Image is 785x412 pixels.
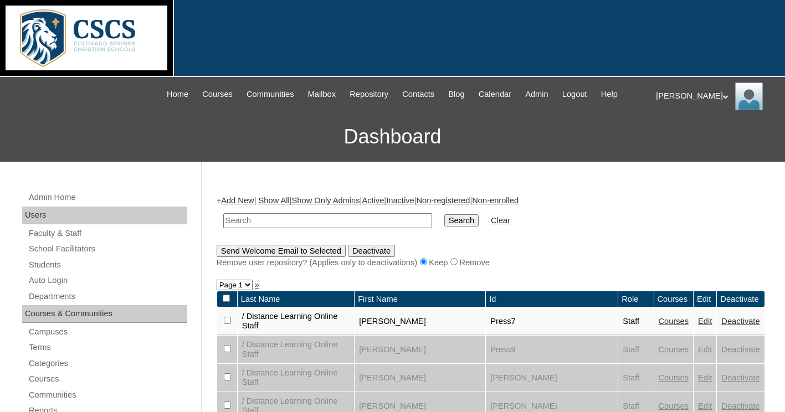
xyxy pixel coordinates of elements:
a: Campuses [28,325,187,339]
a: Departments [28,290,187,303]
a: Admin [520,88,554,101]
a: Edit [698,345,712,354]
a: Logout [557,88,593,101]
td: Role [618,291,653,307]
td: Staff [618,364,653,392]
a: Edit [698,401,712,410]
span: Home [167,88,188,101]
a: Courses [28,372,187,386]
h3: Dashboard [6,112,779,162]
a: Calendar [473,88,517,101]
div: Users [22,207,187,224]
input: Deactivate [348,245,395,257]
a: » [255,280,259,289]
span: Courses [202,88,233,101]
a: Blog [443,88,470,101]
a: Courses [659,345,689,354]
a: Clear [491,216,510,225]
a: Courses [659,317,689,326]
a: Show All [259,196,290,205]
td: [PERSON_NAME] [355,364,485,392]
input: Search [444,214,479,226]
a: Contacts [397,88,440,101]
a: School Facilitators [28,242,187,256]
a: Faculty & Staff [28,226,187,240]
td: Staff [618,307,653,335]
a: Home [161,88,194,101]
span: Admin [525,88,548,101]
span: Communities [247,88,294,101]
a: Deactivate [721,345,760,354]
td: Edit [694,291,716,307]
span: Repository [350,88,388,101]
td: First Name [355,291,485,307]
div: [PERSON_NAME] [656,83,774,110]
td: [PERSON_NAME] [355,307,485,335]
div: Remove user repository? (Applies only to deactivations) Keep Remove [217,257,765,269]
td: Id [486,291,618,307]
div: Courses & Communities [22,305,187,323]
td: [PERSON_NAME] [486,364,618,392]
div: + | | | | | | [217,195,765,268]
td: Last Name [238,291,355,307]
a: Mailbox [302,88,342,101]
img: Kathy Landers [735,83,763,110]
a: Add New [221,196,254,205]
a: Communities [241,88,300,101]
a: Courses [197,88,238,101]
a: Edit [698,373,712,382]
img: logo-white.png [6,6,167,70]
a: Categories [28,357,187,370]
td: Press9 [486,336,618,363]
span: Blog [448,88,464,101]
input: Search [223,213,432,228]
a: Deactivate [721,373,760,382]
td: / Distance Learning Online Staff [238,364,355,392]
span: Help [601,88,618,101]
td: Courses [654,291,694,307]
input: Send Welcome Email to Selected [217,245,346,257]
a: Deactivate [721,401,760,410]
a: Courses [659,373,689,382]
a: Students [28,258,187,272]
td: Press7 [486,307,618,335]
a: Edit [698,317,712,326]
span: Mailbox [308,88,336,101]
a: Active [362,196,384,205]
td: / Distance Learning Online Staff [238,336,355,363]
span: Calendar [479,88,511,101]
td: [PERSON_NAME] [355,336,485,363]
a: Non-enrolled [472,196,519,205]
a: Non-registered [416,196,470,205]
a: Inactive [386,196,414,205]
a: Show Only Admins [292,196,360,205]
a: Auto Login [28,274,187,287]
a: Admin Home [28,190,187,204]
a: Deactivate [721,317,760,326]
a: Terms [28,341,187,354]
td: Staff [618,336,653,363]
a: Courses [659,401,689,410]
td: / Distance Learning Online Staff [238,307,355,335]
td: Deactivate [717,291,764,307]
a: Repository [344,88,394,101]
span: Logout [562,88,587,101]
a: Communities [28,388,187,402]
a: Help [596,88,623,101]
span: Contacts [402,88,434,101]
